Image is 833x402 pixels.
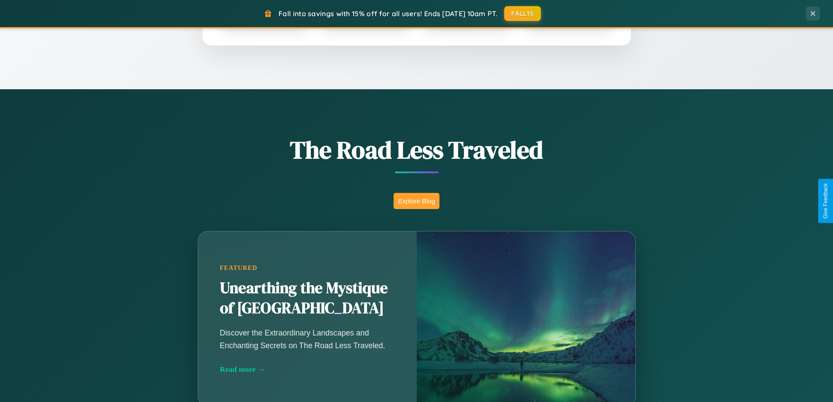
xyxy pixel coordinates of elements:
div: Give Feedback [823,183,829,219]
span: Fall into savings with 15% off for all users! Ends [DATE] 10am PT. [279,9,498,18]
button: Explore Blog [394,193,439,209]
div: Featured [220,264,395,272]
p: Discover the Extraordinary Landscapes and Enchanting Secrets on The Road Less Traveled. [220,327,395,351]
div: Read more → [220,365,395,374]
h2: Unearthing the Mystique of [GEOGRAPHIC_DATA] [220,278,395,318]
button: FALL15 [504,6,541,21]
h1: The Road Less Traveled [154,133,679,167]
